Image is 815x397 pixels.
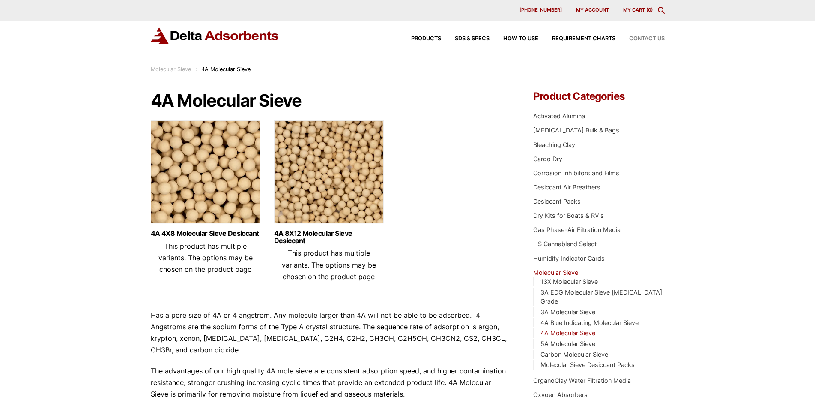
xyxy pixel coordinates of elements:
a: How to Use [490,36,538,42]
a: 5A Molecular Sieve [540,340,595,347]
span: 0 [648,7,651,13]
span: How to Use [503,36,538,42]
h4: Product Categories [533,91,664,102]
a: Dry Kits for Boats & RV's [533,212,604,219]
a: [PHONE_NUMBER] [513,7,569,14]
a: OrganoClay Water Filtration Media [533,377,631,384]
a: Activated Alumina [533,112,585,120]
span: [PHONE_NUMBER] [519,8,562,12]
a: Desiccant Air Breathers [533,183,600,191]
a: Molecular Sieve [533,269,578,276]
span: 4A Molecular Sieve [201,66,251,72]
a: Gas Phase-Air Filtration Media [533,226,621,233]
img: Delta Adsorbents [151,27,279,44]
span: My account [576,8,609,12]
span: Contact Us [629,36,665,42]
a: Requirement Charts [538,36,615,42]
a: Contact Us [615,36,665,42]
span: This product has multiple variants. The options may be chosen on the product page [282,249,376,280]
a: HS Cannablend Select [533,240,597,247]
a: Products [397,36,441,42]
a: 3A Molecular Sieve [540,308,595,316]
span: SDS & SPECS [455,36,490,42]
a: Carbon Molecular Sieve [540,351,608,358]
a: Desiccant Packs [533,198,581,205]
a: Bleaching Clay [533,141,575,148]
a: My account [569,7,616,14]
div: Toggle Modal Content [658,7,665,14]
a: [MEDICAL_DATA] Bulk & Bags [533,126,619,134]
a: 3A EDG Molecular Sieve [MEDICAL_DATA] Grade [540,289,662,305]
a: Humidity Indicator Cards [533,255,605,262]
span: Requirement Charts [552,36,615,42]
a: Molecular Sieve Desiccant Packs [540,361,635,368]
a: 4A Molecular Sieve [540,329,595,337]
p: Has a pore size of 4A or 4 angstrom. Any molecule larger than 4A will not be able to be adsorbed.... [151,310,508,356]
a: Cargo Dry [533,155,562,162]
span: : [195,66,197,72]
a: 4A Blue Indicating Molecular Sieve [540,319,639,326]
a: 13X Molecular Sieve [540,278,598,285]
a: 4A 8X12 Molecular Sieve Desiccant [274,230,384,244]
span: Products [411,36,441,42]
h1: 4A Molecular Sieve [151,91,508,110]
a: My Cart (0) [623,7,653,13]
a: Corrosion Inhibitors and Films [533,169,619,177]
a: 4A 4X8 Molecular Sieve Desiccant [151,230,260,237]
a: SDS & SPECS [441,36,490,42]
span: This product has multiple variants. The options may be chosen on the product page [158,242,253,274]
a: Molecular Sieve [151,66,191,72]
